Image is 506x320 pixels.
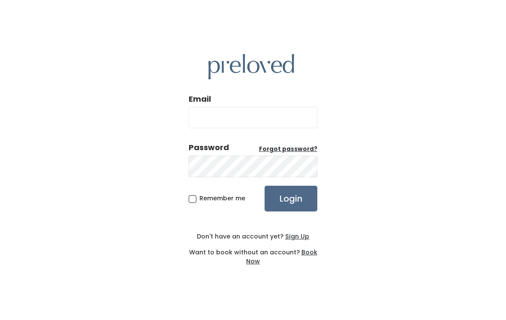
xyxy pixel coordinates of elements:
a: Book Now [246,248,317,266]
a: Forgot password? [259,145,317,154]
span: Remember me [199,194,245,202]
input: Login [265,186,317,211]
div: Want to book without an account? [189,241,317,266]
label: Email [189,94,211,105]
div: Don't have an account yet? [189,232,317,241]
u: Sign Up [285,232,309,241]
a: Sign Up [283,232,309,241]
img: preloved logo [208,54,294,79]
div: Password [189,142,229,153]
